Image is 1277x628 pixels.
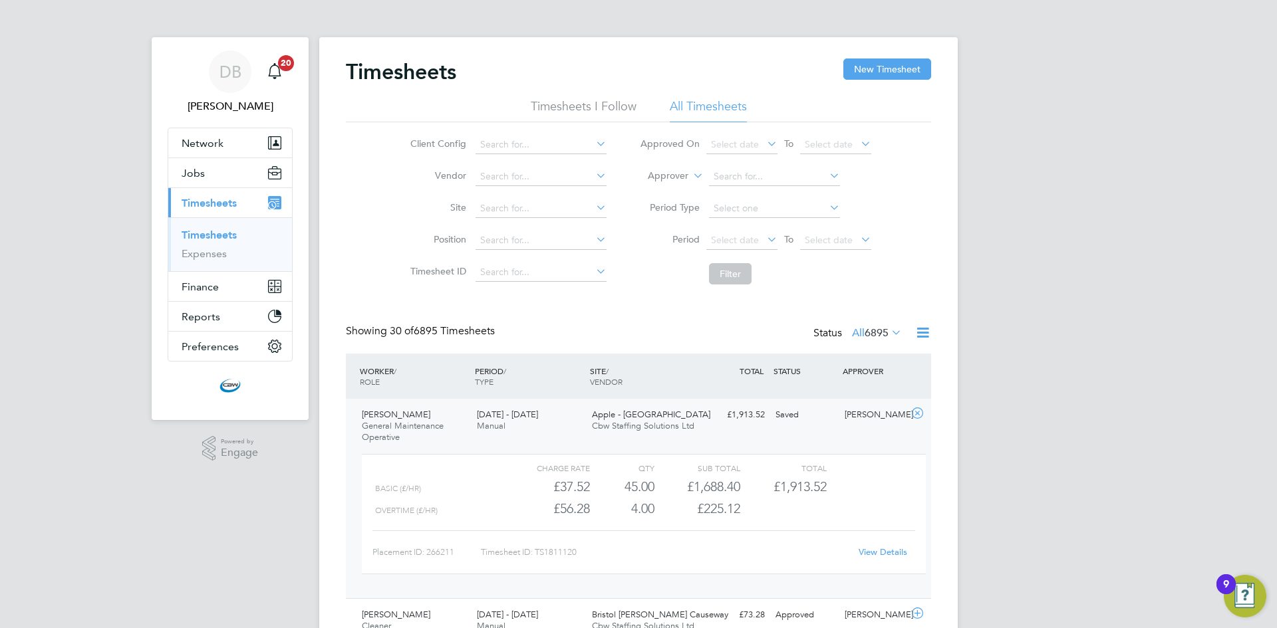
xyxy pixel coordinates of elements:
span: Select date [805,138,853,150]
span: Cbw Staffing Solutions Ltd [592,420,694,431]
label: All [852,326,902,340]
span: Engage [221,447,258,459]
div: £37.52 [504,476,590,498]
span: 6895 [865,326,889,340]
button: Reports [168,302,292,331]
div: Showing [346,324,497,338]
div: 4.00 [590,498,654,520]
div: Saved [770,404,839,426]
label: Timesheet ID [406,265,466,277]
span: Finance [182,280,219,293]
span: [DATE] - [DATE] [477,609,538,620]
div: STATUS [770,359,839,383]
button: Timesheets [168,188,292,217]
span: / [394,366,396,376]
span: £1,913.52 [774,478,827,494]
span: 6895 Timesheets [390,324,495,338]
span: Apple - [GEOGRAPHIC_DATA] [592,409,710,420]
span: / [503,366,506,376]
button: Open Resource Center, 9 new notifications [1224,575,1266,617]
span: ROLE [360,376,380,387]
span: Select date [711,234,759,246]
label: Period [640,233,700,245]
label: Position [406,233,466,245]
a: Go to home page [168,375,293,396]
div: £1,688.40 [654,476,740,498]
a: Expenses [182,247,227,260]
div: Approved [770,604,839,626]
span: Manual [477,420,505,431]
label: Vendor [406,169,466,181]
span: Select date [805,234,853,246]
a: View Details [859,546,907,558]
div: Sub Total [654,460,740,476]
span: General Maintenance Operative [362,420,444,443]
label: Period Type [640,201,700,213]
span: Jobs [182,167,205,179]
button: Preferences [168,332,292,361]
input: Search for... [709,167,840,186]
span: Network [182,137,223,150]
span: Daniel Barber [168,98,293,114]
span: DB [219,63,241,80]
button: Finance [168,272,292,301]
span: 30 of [390,324,414,338]
a: Timesheets [182,229,237,241]
div: Timesheets [168,217,292,271]
button: Network [168,128,292,157]
span: Bristol [PERSON_NAME] Causeway [592,609,728,620]
span: [PERSON_NAME] [362,409,430,420]
span: Timesheets [182,197,237,209]
span: [PERSON_NAME] [362,609,430,620]
input: Search for... [476,167,607,186]
div: £225.12 [654,498,740,520]
span: / [606,366,609,376]
span: Overtime (£/HR) [375,506,438,515]
div: Status [813,324,905,343]
span: [DATE] - [DATE] [477,409,538,420]
a: DB[PERSON_NAME] [168,51,293,114]
li: All Timesheets [670,98,747,122]
div: 9 [1223,584,1229,601]
div: Total [740,460,826,476]
label: Client Config [406,138,466,150]
span: Basic (£/HR) [375,484,421,493]
input: Select one [709,199,840,218]
label: Site [406,201,466,213]
div: PERIOD [472,359,587,393]
div: [PERSON_NAME] [839,404,909,426]
nav: Main navigation [152,37,309,420]
div: £1,913.52 [701,404,770,426]
div: APPROVER [839,359,909,383]
span: TOTAL [740,366,764,376]
div: £56.28 [504,498,590,520]
input: Search for... [476,136,607,154]
img: cbwstaffingsolutions-logo-retina.png [219,375,241,396]
div: [PERSON_NAME] [839,604,909,626]
div: QTY [590,460,654,476]
span: 20 [278,55,294,71]
div: £73.28 [701,604,770,626]
input: Search for... [476,263,607,282]
a: 20 [261,51,288,93]
label: Approved On [640,138,700,150]
button: New Timesheet [843,58,931,80]
div: 45.00 [590,476,654,498]
span: VENDOR [590,376,623,387]
div: Timesheet ID: TS1811120 [481,542,850,563]
input: Search for... [476,199,607,218]
button: Jobs [168,158,292,187]
span: Select date [711,138,759,150]
h2: Timesheets [346,58,456,85]
li: Timesheets I Follow [531,98,637,122]
div: Placement ID: 266211 [372,542,481,563]
span: Reports [182,310,220,323]
div: Charge rate [504,460,590,476]
span: To [780,135,797,152]
span: TYPE [475,376,494,387]
div: SITE [587,359,702,393]
input: Search for... [476,231,607,250]
label: Approver [629,169,688,183]
span: Preferences [182,340,239,353]
button: Filter [709,263,752,284]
